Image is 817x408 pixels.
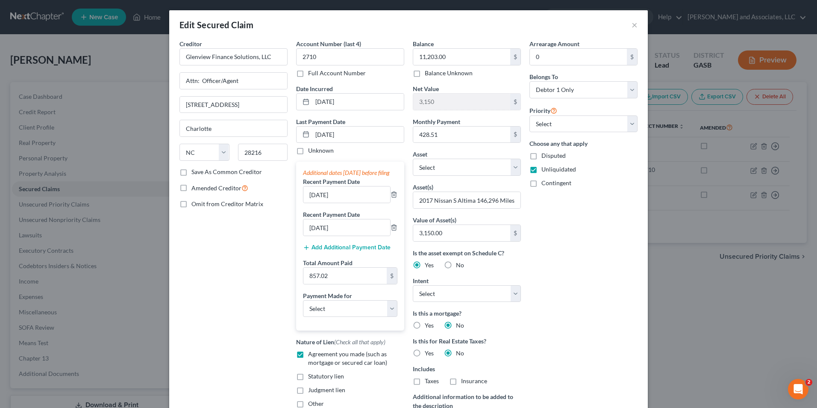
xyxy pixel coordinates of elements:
span: Agreement you made (such as mortgage or secured car loan) [308,350,387,366]
label: Account Number (last 4) [296,39,361,48]
div: Edit Secured Claim [179,19,253,31]
input: MM/DD/YYYY [312,127,404,143]
span: Taxes [425,377,439,384]
span: Asset [413,151,427,158]
label: Balance [413,39,434,48]
span: Unliquidated [541,166,576,173]
input: XXXX [296,48,404,65]
label: Balance Unknown [425,69,473,77]
input: 0.00 [413,225,510,241]
input: -- [303,219,390,236]
button: × [632,20,638,30]
span: Contingent [541,179,571,186]
label: Net Value [413,84,439,93]
span: Statutory lien [308,373,344,380]
label: Total Amount Paid [303,258,353,267]
label: Is this a mortgage? [413,309,521,318]
span: Belongs To [529,73,558,80]
span: (Check all that apply) [334,338,385,346]
input: 0.00 [413,127,510,143]
span: Yes [425,349,434,357]
label: Last Payment Date [296,117,345,126]
input: 0.00 [413,94,510,110]
input: 0.00 [413,49,510,65]
label: Asset(s) [413,183,433,192]
span: No [456,349,464,357]
label: Save As Common Creditor [191,168,262,176]
label: Unknown [308,146,334,155]
input: 0.00 [530,49,627,65]
span: Disputed [541,152,566,159]
span: 2 [805,379,812,386]
span: Yes [425,322,434,329]
label: Priority [529,105,557,115]
input: Apt, Suite, etc... [180,97,287,113]
span: Creditor [179,40,202,47]
input: Specify... [413,192,520,208]
span: No [456,322,464,329]
span: Other [308,400,324,407]
span: Yes [425,261,434,269]
div: $ [510,94,520,110]
label: Intent [413,276,429,285]
label: Is the asset exempt on Schedule C? [413,248,521,257]
div: $ [387,268,397,284]
span: Omit from Creditor Matrix [191,200,263,207]
input: Enter address... [180,73,287,89]
div: $ [627,49,637,65]
label: Recent Payment Date [303,177,360,186]
input: Enter city... [180,120,287,136]
label: Nature of Lien [296,337,385,346]
div: Additional dates [DATE] before filing [303,169,397,177]
label: Full Account Number [308,69,366,77]
button: Add Additional Payment Date [303,244,391,251]
span: Amended Creditor [191,184,241,192]
input: 0.00 [303,268,387,284]
input: -- [303,186,390,203]
input: MM/DD/YYYY [312,94,404,110]
label: Value of Asset(s) [413,216,456,225]
iframe: Intercom live chat [788,379,808,399]
div: $ [510,49,520,65]
span: No [456,261,464,269]
span: Judgment lien [308,386,345,393]
label: Monthly Payment [413,117,460,126]
label: Recent Payment Date [303,210,360,219]
div: $ [510,127,520,143]
label: Includes [413,364,521,373]
span: Insurance [461,377,487,384]
input: Enter zip... [238,144,288,161]
label: Date Incurred [296,84,333,93]
label: Payment Made for [303,291,352,300]
label: Is this for Real Estate Taxes? [413,337,521,346]
label: Arrearage Amount [529,39,579,48]
input: Search creditor by name... [179,48,288,65]
label: Choose any that apply [529,139,638,148]
div: $ [510,225,520,241]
